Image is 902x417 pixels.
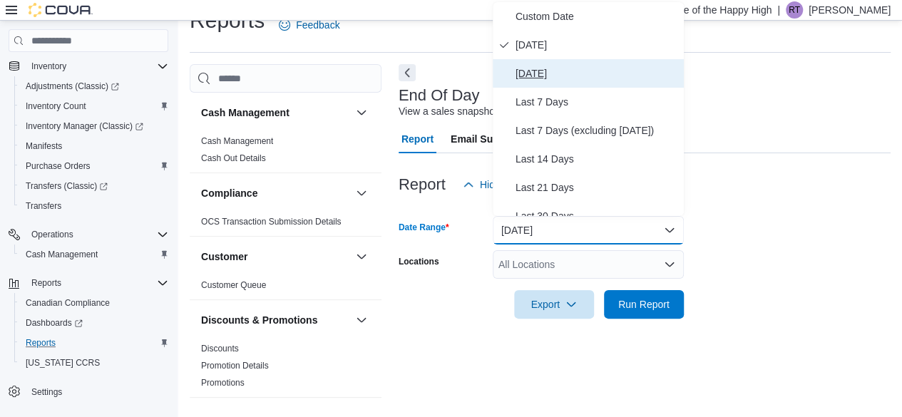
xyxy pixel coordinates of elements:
[31,229,73,240] span: Operations
[3,273,174,293] button: Reports
[14,176,174,196] a: Transfers (Classic)
[14,293,174,313] button: Canadian Compliance
[353,104,370,121] button: Cash Management
[26,297,110,309] span: Canadian Compliance
[26,226,79,243] button: Operations
[20,158,168,175] span: Purchase Orders
[516,93,678,110] span: Last 7 Days
[516,122,678,139] span: Last 7 Days (excluding [DATE])
[201,313,350,327] button: Discounts & Promotions
[20,138,68,155] a: Manifests
[20,177,113,195] a: Transfers (Classic)
[201,153,266,164] span: Cash Out Details
[14,196,174,216] button: Transfers
[190,340,381,397] div: Discounts & Promotions
[399,87,480,104] h3: End Of Day
[20,246,168,263] span: Cash Management
[451,125,541,153] span: Email Subscription
[273,11,345,39] a: Feedback
[514,290,594,319] button: Export
[201,361,269,371] a: Promotion Details
[401,125,434,153] span: Report
[399,64,416,81] button: Next
[664,259,675,270] button: Open list of options
[14,244,174,264] button: Cash Management
[190,213,381,236] div: Compliance
[190,133,381,173] div: Cash Management
[201,105,350,120] button: Cash Management
[29,3,93,17] img: Cova
[20,354,168,371] span: Washington CCRS
[604,290,684,319] button: Run Report
[399,104,608,119] div: View a sales snapshot for a date or date range.
[20,314,88,331] a: Dashboards
[26,200,61,212] span: Transfers
[31,386,62,398] span: Settings
[516,207,678,225] span: Last 30 Days
[3,225,174,244] button: Operations
[20,158,96,175] a: Purchase Orders
[493,216,684,244] button: [DATE]
[457,170,560,199] button: Hide Parameters
[516,36,678,53] span: [DATE]
[353,312,370,329] button: Discounts & Promotions
[353,248,370,265] button: Customer
[20,98,92,115] a: Inventory Count
[31,61,66,72] span: Inventory
[14,156,174,176] button: Purchase Orders
[20,118,149,135] a: Inventory Manager (Classic)
[31,277,61,289] span: Reports
[20,177,168,195] span: Transfers (Classic)
[480,177,555,192] span: Hide Parameters
[516,150,678,168] span: Last 14 Days
[14,333,174,353] button: Reports
[201,217,342,227] a: OCS Transaction Submission Details
[201,378,245,388] a: Promotions
[190,277,381,299] div: Customer
[399,176,446,193] h3: Report
[26,180,108,192] span: Transfers (Classic)
[20,78,168,95] span: Adjustments (Classic)
[296,18,339,32] span: Feedback
[20,354,106,371] a: [US_STATE] CCRS
[26,101,86,112] span: Inventory Count
[190,6,265,35] h1: Reports
[20,78,125,95] a: Adjustments (Classic)
[14,313,174,333] a: Dashboards
[20,98,168,115] span: Inventory Count
[786,1,803,19] div: Rachel Turner
[20,314,168,331] span: Dashboards
[20,334,61,351] a: Reports
[26,140,62,152] span: Manifests
[20,246,103,263] a: Cash Management
[26,226,168,243] span: Operations
[26,357,100,369] span: [US_STATE] CCRS
[201,343,239,354] span: Discounts
[20,197,67,215] a: Transfers
[26,274,168,292] span: Reports
[26,160,91,172] span: Purchase Orders
[14,76,174,96] a: Adjustments (Classic)
[20,294,168,312] span: Canadian Compliance
[14,96,174,116] button: Inventory Count
[399,256,439,267] label: Locations
[201,377,245,388] span: Promotions
[20,197,168,215] span: Transfers
[26,383,168,401] span: Settings
[201,280,266,290] a: Customer Queue
[201,279,266,291] span: Customer Queue
[3,381,174,402] button: Settings
[20,138,168,155] span: Manifests
[26,58,72,75] button: Inventory
[14,353,174,373] button: [US_STATE] CCRS
[26,81,119,92] span: Adjustments (Classic)
[777,1,780,19] p: |
[201,344,239,354] a: Discounts
[201,153,266,163] a: Cash Out Details
[20,334,168,351] span: Reports
[201,105,289,120] h3: Cash Management
[14,116,174,136] a: Inventory Manager (Classic)
[809,1,891,19] p: [PERSON_NAME]
[201,313,317,327] h3: Discounts & Promotions
[14,136,174,156] button: Manifests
